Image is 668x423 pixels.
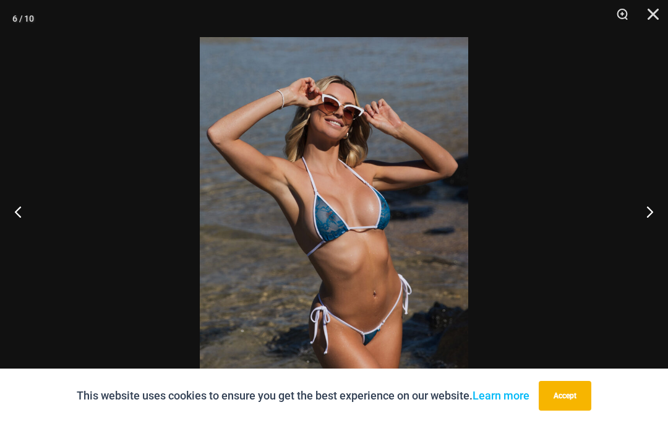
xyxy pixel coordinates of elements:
[539,381,591,411] button: Accept
[473,389,529,402] a: Learn more
[622,181,668,242] button: Next
[12,9,34,28] div: 6 / 10
[77,387,529,405] p: This website uses cookies to ensure you get the best experience on our website.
